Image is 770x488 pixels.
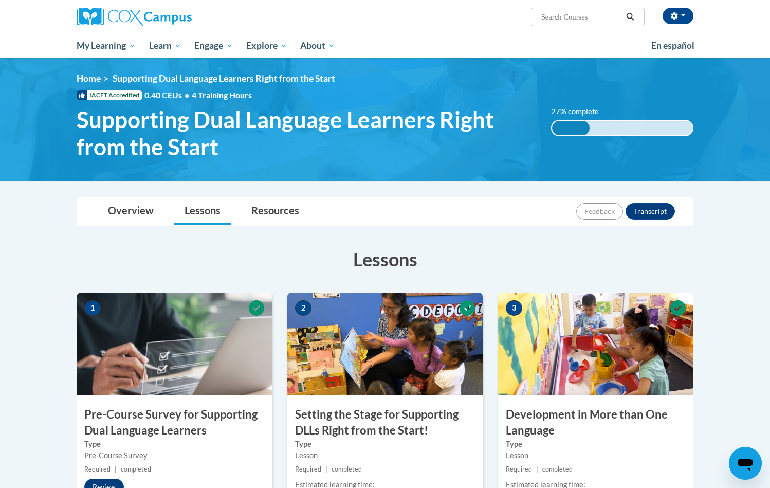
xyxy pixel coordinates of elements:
[622,11,638,23] button: Search
[540,11,622,23] input: Search Courses
[142,34,188,58] a: Learn
[542,465,573,473] span: completed
[77,73,101,84] a: Home
[626,203,675,220] button: Transcript
[115,465,117,473] span: |
[498,293,693,395] img: Course Image
[77,293,272,395] img: Course Image
[645,35,701,57] a: En español
[174,198,231,225] a: Lessons
[77,90,142,100] span: IACET Accredited
[192,90,252,100] span: 4 Training Hours
[77,40,136,52] span: My Learning
[240,34,294,58] a: Explore
[246,40,287,52] span: Explore
[194,40,233,52] span: Engage
[84,439,264,450] label: Type
[70,34,142,58] a: My Learning
[295,450,475,461] div: Lesson
[61,34,709,58] div: Main menu
[113,73,335,84] span: Supporting Dual Language Learners Right from the Start
[77,8,192,26] img: Cox Campus
[325,465,327,473] span: |
[77,407,272,439] h3: Pre-Course Survey for Supporting Dual Language Learners
[144,89,192,101] span: 0.40 CEUs
[729,447,762,480] iframe: Button to launch messaging window
[498,407,693,439] h3: Development in More than One Language
[506,465,532,473] span: Required
[576,203,623,220] button: Feedback
[551,106,610,117] label: 27% complete
[651,40,694,51] span: En español
[84,300,101,316] span: 1
[506,450,686,461] div: Lesson
[149,40,181,52] span: Learn
[77,246,693,272] h3: Lessons
[552,121,590,135] div: 27% complete
[295,465,321,473] span: Required
[287,407,483,439] h3: Setting the Stage for Supporting DLLs Right from the Start!
[185,90,189,100] span: •
[300,40,335,52] span: About
[536,465,538,473] span: |
[332,465,362,473] span: completed
[98,198,164,225] a: Overview
[506,439,686,450] label: Type
[287,293,483,395] img: Course Image
[241,198,309,225] a: Resources
[77,8,272,26] a: Cox Campus
[188,34,240,58] a: Engage
[663,8,693,24] button: Account Settings
[295,300,311,316] span: 2
[295,439,475,450] label: Type
[84,450,264,461] div: Pre-Course Survey
[84,465,111,473] span: Required
[77,106,536,160] span: Supporting Dual Language Learners Right from the Start
[294,34,342,58] a: About
[121,465,151,473] span: completed
[506,300,522,316] span: 3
